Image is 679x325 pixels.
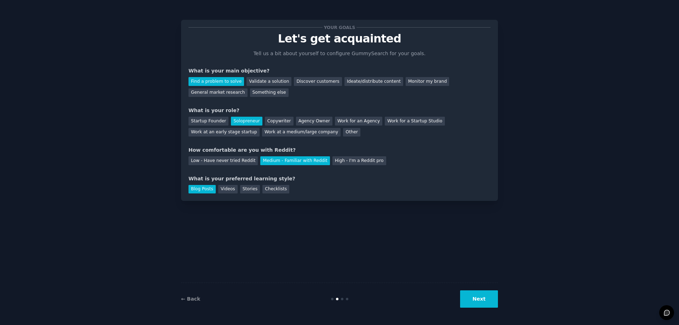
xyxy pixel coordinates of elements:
div: Copywriter [265,117,294,126]
div: General market research [188,88,248,97]
div: Find a problem to solve [188,77,244,86]
span: Your goals [323,24,356,31]
div: Ideate/distribute content [344,77,403,86]
div: Solopreneur [231,117,262,126]
div: Other [343,128,360,137]
div: Something else [250,88,289,97]
div: Startup Founder [188,117,228,126]
p: Let's get acquainted [188,33,491,45]
div: Validate a solution [246,77,291,86]
div: Videos [218,185,238,194]
div: What is your main objective? [188,67,491,75]
p: Tell us a bit about yourself to configure GummySearch for your goals. [250,50,429,57]
div: Monitor my brand [406,77,449,86]
div: Stories [240,185,260,194]
div: Blog Posts [188,185,216,194]
div: Agency Owner [296,117,332,126]
div: Work at an early stage startup [188,128,260,137]
button: Next [460,290,498,308]
div: Checklists [262,185,289,194]
div: What is your preferred learning style? [188,175,491,182]
div: Low - Have never tried Reddit [188,156,258,165]
div: Work at a medium/large company [262,128,341,137]
div: Work for a Startup Studio [385,117,445,126]
a: ← Back [181,296,200,302]
div: Discover customers [294,77,342,86]
div: How comfortable are you with Reddit? [188,146,491,154]
div: What is your role? [188,107,491,114]
div: Medium - Familiar with Reddit [260,156,330,165]
div: High - I'm a Reddit pro [332,156,386,165]
div: Work for an Agency [335,117,382,126]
